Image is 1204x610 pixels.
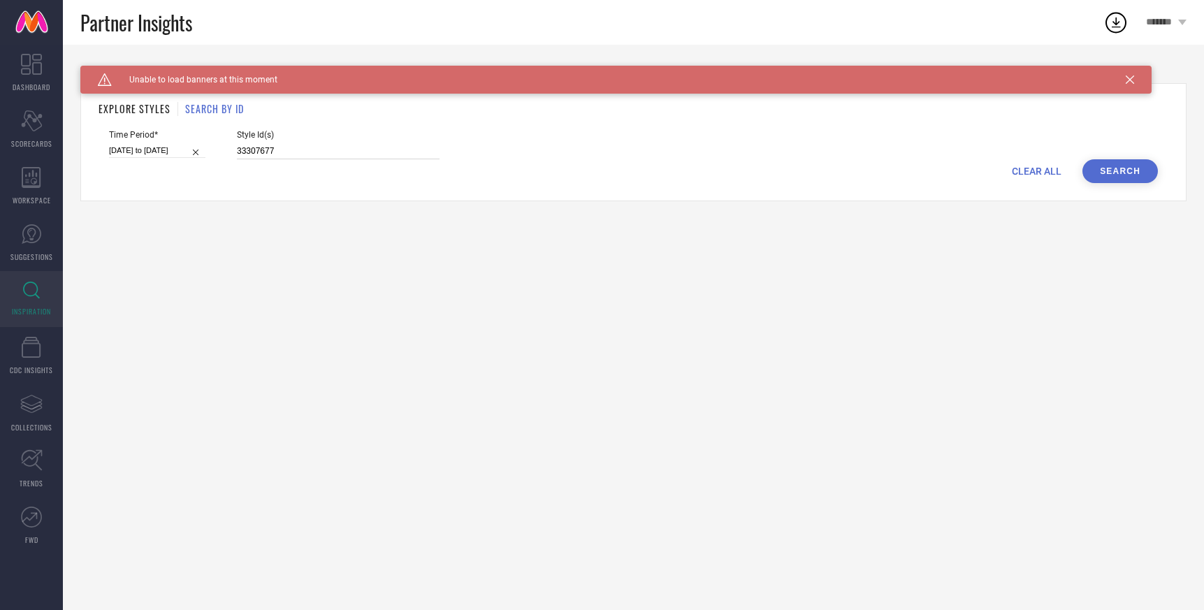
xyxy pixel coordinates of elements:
[112,75,277,85] span: Unable to load banners at this moment
[11,138,52,149] span: SCORECARDS
[20,478,43,488] span: TRENDS
[10,365,53,375] span: CDC INSIGHTS
[13,195,51,205] span: WORKSPACE
[237,143,440,159] input: Enter comma separated style ids e.g. 12345, 67890
[237,130,440,140] span: Style Id(s)
[25,535,38,545] span: FWD
[185,101,244,116] h1: SEARCH BY ID
[109,143,205,158] input: Select time period
[12,306,51,317] span: INSPIRATION
[1103,10,1129,35] div: Open download list
[99,101,171,116] h1: EXPLORE STYLES
[10,252,53,262] span: SUGGESTIONS
[11,422,52,433] span: COLLECTIONS
[80,8,192,37] span: Partner Insights
[13,82,50,92] span: DASHBOARD
[1012,166,1061,177] span: CLEAR ALL
[80,66,1187,76] div: Back TO Dashboard
[1082,159,1158,183] button: Search
[109,130,205,140] span: Time Period*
